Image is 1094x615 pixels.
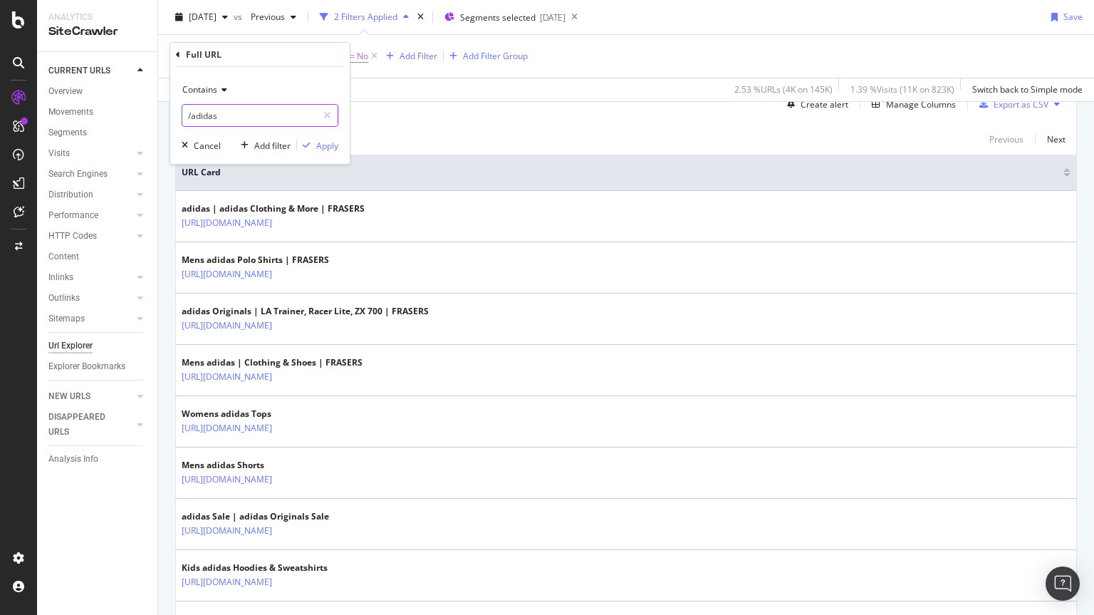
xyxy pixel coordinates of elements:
a: [URL][DOMAIN_NAME] [182,575,272,589]
div: times [415,10,427,24]
a: Explorer Bookmarks [48,359,147,374]
div: adidas Originals | LA Trainer, Racer Lite, ZX 700 | FRASERS [182,305,429,318]
button: Manage Columns [866,95,956,113]
div: SiteCrawler [48,24,146,40]
a: [URL][DOMAIN_NAME] [182,216,272,230]
a: Search Engines [48,167,133,182]
a: Url Explorer [48,338,147,353]
div: Movements [48,105,93,120]
div: Visits [48,146,70,161]
div: Sitemaps [48,311,85,326]
a: Content [48,249,147,264]
div: NEW URLS [48,389,90,404]
span: URL Card [182,166,1060,179]
div: Add Filter [400,50,437,62]
button: 2 Filters Applied [314,6,415,29]
a: [URL][DOMAIN_NAME] [182,472,272,487]
span: Previous [245,11,285,23]
button: Add filter [235,138,291,153]
div: Next [1047,133,1066,145]
a: Performance [48,208,133,223]
div: Inlinks [48,270,73,285]
button: Next [1047,130,1066,148]
div: Previous [989,133,1023,145]
a: CURRENT URLS [48,63,133,78]
button: Export as CSV [974,93,1048,115]
a: Outlinks [48,291,133,306]
div: Manage Columns [886,98,956,110]
span: = [350,50,355,62]
div: Womens adidas Tops [182,408,334,420]
div: Segments [48,125,87,140]
button: [DATE] [170,6,234,29]
div: Kids adidas Hoodies & Sweatshirts [182,562,334,574]
button: Previous [989,130,1023,148]
span: No [357,46,368,66]
a: NEW URLS [48,389,133,404]
span: Segments selected [460,11,536,24]
div: Analysis Info [48,452,98,467]
div: Cancel [194,140,221,152]
div: 2.53 % URLs ( 4K on 145K ) [734,83,833,95]
a: [URL][DOMAIN_NAME] [182,267,272,281]
span: vs [234,11,245,23]
div: Outlinks [48,291,80,306]
div: Url Explorer [48,338,93,353]
div: Content [48,249,79,264]
a: Movements [48,105,147,120]
a: HTTP Codes [48,229,133,244]
a: [URL][DOMAIN_NAME] [182,319,272,333]
div: 1.39 % Visits ( 11K on 823K ) [850,83,954,95]
button: Add Filter Group [444,48,528,65]
div: Search Engines [48,167,108,182]
div: Add Filter Group [463,50,528,62]
div: Create alert [801,98,848,110]
a: [URL][DOMAIN_NAME] [182,370,272,384]
a: Visits [48,146,133,161]
button: Cancel [176,138,221,153]
a: Sitemaps [48,311,133,326]
span: Contains [182,83,217,95]
button: Previous [245,6,302,29]
div: Full URL [186,48,222,61]
div: DISAPPEARED URLS [48,410,120,440]
div: CURRENT URLS [48,63,110,78]
div: HTTP Codes [48,229,97,244]
div: adidas | adidas Clothing & More | FRASERS [182,202,365,215]
a: Analysis Info [48,452,147,467]
a: Inlinks [48,270,133,285]
div: Overview [48,84,83,99]
div: [DATE] [540,11,566,24]
div: Open Intercom Messenger [1046,567,1080,601]
div: 2 Filters Applied [334,11,397,23]
div: Mens adidas Polo Shirts | FRASERS [182,254,334,267]
a: [URL][DOMAIN_NAME] [182,524,272,538]
a: [URL][DOMAIN_NAME] [182,421,272,435]
div: Switch back to Simple mode [972,83,1083,95]
div: Performance [48,208,98,223]
div: Analytics [48,11,146,24]
span: 2025 Sep. 3rd [189,11,217,23]
button: Segments selected[DATE] [439,6,566,29]
a: DISAPPEARED URLS [48,410,133,440]
div: Distribution [48,187,93,202]
div: Apply [316,140,338,152]
div: Mens adidas Shorts [182,459,334,472]
a: Overview [48,84,147,99]
div: adidas Sale | adidas Originals Sale [182,510,334,523]
button: Save [1046,6,1083,29]
div: Export as CSV [994,98,1048,110]
button: Apply [297,138,338,153]
div: Save [1063,11,1083,23]
div: Mens adidas | Clothing & Shoes | FRASERS [182,356,363,369]
button: Create alert [781,93,848,115]
button: Switch back to Simple mode [967,78,1083,101]
a: Distribution [48,187,133,202]
a: Segments [48,125,147,140]
div: Add filter [254,140,291,152]
button: Add Filter [380,48,437,65]
div: Explorer Bookmarks [48,359,125,374]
